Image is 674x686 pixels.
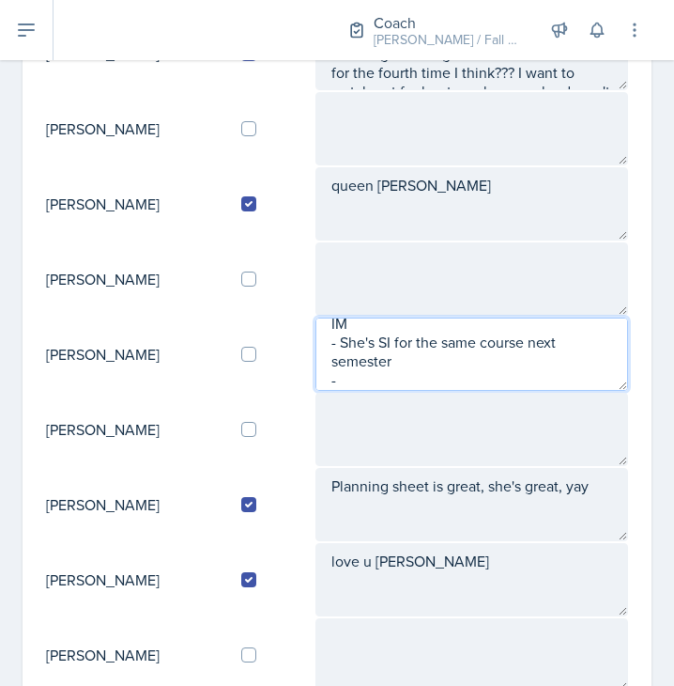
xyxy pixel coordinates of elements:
[45,242,226,317] td: [PERSON_NAME]
[45,542,226,617] td: [PERSON_NAME]
[45,392,226,467] td: [PERSON_NAME]
[374,30,524,50] div: [PERSON_NAME] / Fall 2025
[45,467,226,542] td: [PERSON_NAME]
[45,166,226,242] td: [PERSON_NAME]
[45,91,226,166] td: [PERSON_NAME]
[45,317,226,392] td: [PERSON_NAME]
[374,11,524,34] div: Coach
